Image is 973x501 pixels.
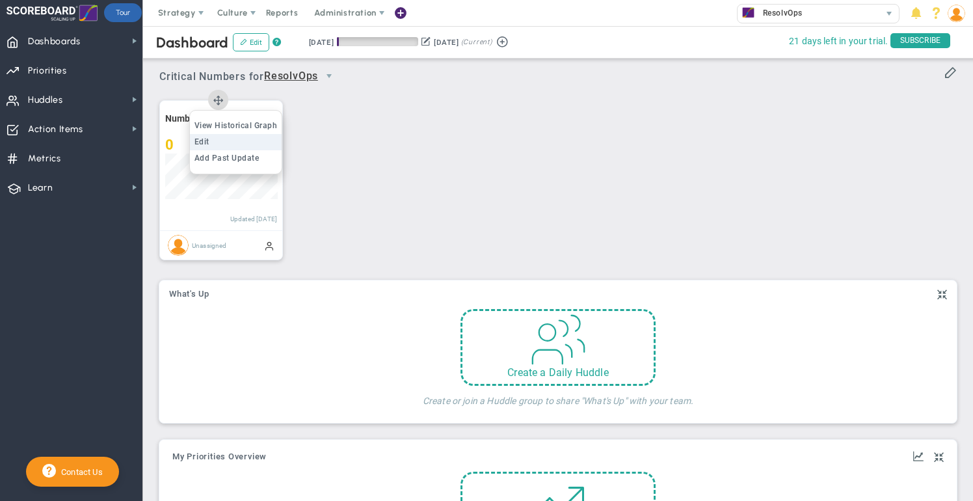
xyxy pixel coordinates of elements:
[28,174,53,202] span: Learn
[233,33,269,51] button: Edit
[423,386,694,407] h4: Create or join a Huddle group to share "What's Up" with your team.
[461,36,492,48] span: (Current)
[56,467,103,477] span: Contact Us
[948,5,965,22] img: 210351.Person.photo
[740,5,756,21] img: 33642.Company.photo
[318,65,340,87] span: select
[172,452,267,461] span: My Priorities Overview
[337,37,418,46] div: Period Progress: 2% Day 2 of 90 with 88 remaining.
[28,28,81,55] span: Dashboards
[168,235,189,256] img: Unassigned
[264,240,274,251] span: Manually Updated
[230,215,277,223] span: Updated [DATE]
[169,290,209,299] span: What's Up
[28,116,83,143] span: Action Items
[217,8,248,18] span: Culture
[159,65,343,89] span: Critical Numbers for
[314,8,376,18] span: Administration
[28,145,61,172] span: Metrics
[890,33,950,48] span: SUBSCRIBE
[194,154,260,163] span: Add Past Update
[190,150,282,167] li: Add Past Update
[156,34,228,51] span: Dashboard
[213,94,224,104] span: Click and drag to reorder
[165,113,242,124] span: Number of Clients
[172,452,267,463] button: My Priorities Overview
[462,366,654,379] div: Create a Daily Huddle
[194,121,278,130] span: View Historical Graph
[192,241,227,249] span: Unassigned
[264,68,318,85] span: ResolvOps
[309,36,334,48] div: [DATE]
[28,57,67,85] span: Priorities
[194,137,209,146] span: Edit
[789,33,888,49] span: 21 days left in your trial.
[434,36,459,48] div: [DATE]
[756,5,803,21] span: ResolvOps
[165,137,174,153] span: 0
[880,5,899,23] span: select
[28,87,63,114] span: Huddles
[190,118,282,134] li: View Historical Graph
[944,65,957,78] span: Edit or Add Critical Numbers
[190,134,282,150] li: Edit
[158,8,196,18] span: Strategy
[169,290,209,300] button: What's Up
